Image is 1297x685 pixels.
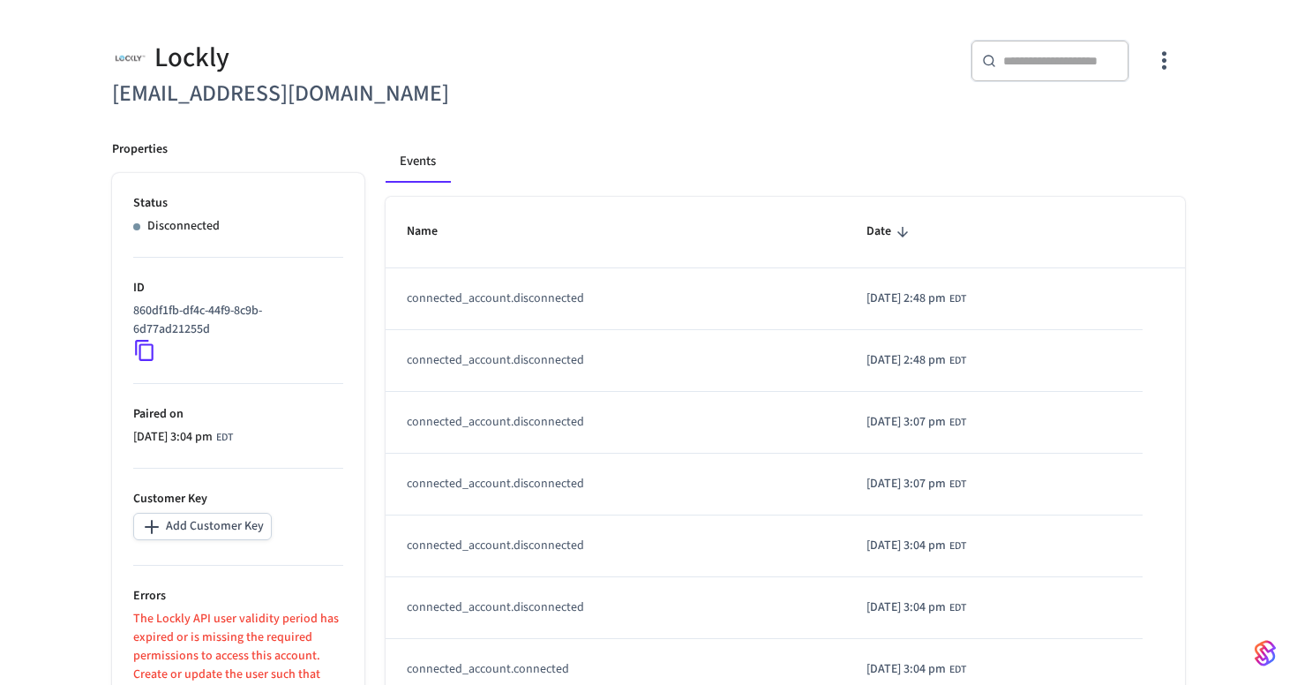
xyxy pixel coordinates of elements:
[133,513,272,540] button: Add Customer Key
[386,268,845,330] td: connected_account.disconnected
[133,194,343,213] p: Status
[133,428,233,447] div: America/Toronto
[866,218,914,245] span: Date
[866,537,946,555] span: [DATE] 3:04 pm
[407,218,461,245] span: Name
[133,490,343,508] p: Customer Key
[133,279,343,297] p: ID
[866,598,966,617] div: America/Toronto
[866,413,966,432] div: America/Toronto
[386,330,845,392] td: connected_account.disconnected
[866,290,946,308] span: [DATE] 2:48 pm
[133,302,336,339] p: 860df1fb-df4c-44f9-8c9b-6d77ad21255d
[386,577,845,639] td: connected_account.disconnected
[112,140,168,159] p: Properties
[112,40,638,76] div: Lockly
[866,598,946,617] span: [DATE] 3:04 pm
[866,290,966,308] div: America/Toronto
[866,351,946,370] span: [DATE] 2:48 pm
[866,351,966,370] div: America/Toronto
[949,600,966,616] span: EDT
[133,428,213,447] span: [DATE] 3:04 pm
[133,587,343,606] p: Errors
[386,454,845,516] td: connected_account.disconnected
[949,477,966,493] span: EDT
[1255,639,1276,667] img: SeamLogoGradient.69752ec5.svg
[866,475,966,493] div: America/Toronto
[133,405,343,424] p: Paired on
[216,430,233,446] span: EDT
[949,291,966,307] span: EDT
[112,76,638,112] h6: [EMAIL_ADDRESS][DOMAIN_NAME]
[866,537,966,555] div: America/Toronto
[112,40,147,76] img: Lockly Logo, Square
[949,353,966,369] span: EDT
[866,475,946,493] span: [DATE] 3:07 pm
[386,516,845,577] td: connected_account.disconnected
[866,660,946,679] span: [DATE] 3:04 pm
[386,140,1185,183] div: connected account tabs
[386,392,845,454] td: connected_account.disconnected
[866,413,946,432] span: [DATE] 3:07 pm
[147,217,220,236] p: Disconnected
[386,140,450,183] button: Events
[949,662,966,678] span: EDT
[949,415,966,431] span: EDT
[949,538,966,554] span: EDT
[866,660,966,679] div: America/Toronto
